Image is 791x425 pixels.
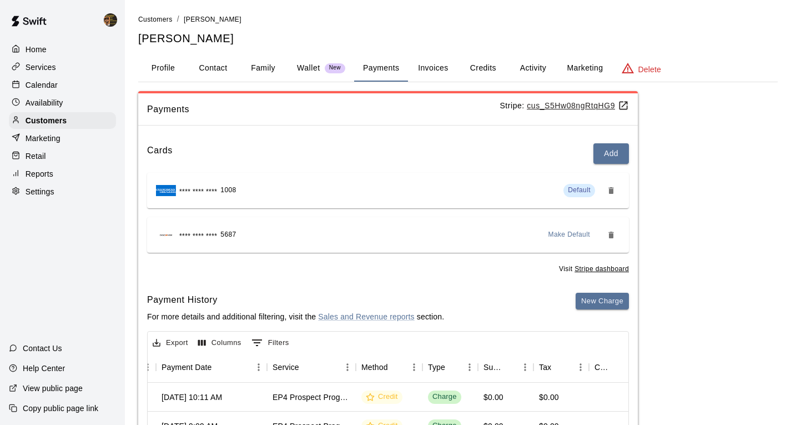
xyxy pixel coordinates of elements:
button: Activity [508,55,558,82]
nav: breadcrumb [138,13,778,26]
span: Make Default [548,229,591,241]
button: Menu [406,359,422,376]
p: Reports [26,168,53,179]
p: Home [26,44,47,55]
button: Sort [501,359,517,375]
a: Home [9,41,116,58]
div: Service [267,352,356,383]
p: Calendar [26,79,58,91]
button: Make Default [544,226,595,244]
p: Availability [26,97,63,108]
a: Services [9,59,116,76]
button: Contact [188,55,238,82]
p: Contact Us [23,343,62,354]
p: Delete [638,64,661,75]
button: Family [238,55,288,82]
button: Menu [250,359,267,376]
span: 5687 [220,229,236,241]
button: Remove [602,226,620,244]
div: Charge [432,392,457,402]
button: Credits [458,55,508,82]
div: Type [428,352,445,383]
a: Reports [9,166,116,182]
button: Menu [461,359,478,376]
p: Copy public page link [23,403,98,414]
div: Tax [533,352,589,383]
button: Menu [517,359,533,376]
span: Visit [559,264,629,275]
div: Credit [366,392,398,402]
button: Profile [138,55,188,82]
span: Default [568,186,591,194]
div: Receipt [114,352,156,383]
p: Retail [26,151,46,162]
span: Payments [147,102,500,117]
div: Subtotal [478,352,533,383]
div: Type [422,352,478,383]
a: Availability [9,94,116,111]
button: Menu [628,359,644,376]
div: $0.00 [539,392,559,403]
div: Service [273,352,299,383]
button: New Charge [576,293,629,310]
div: Tax [539,352,551,383]
li: / [177,13,179,25]
div: Subtotal [483,352,501,383]
button: Invoices [408,55,458,82]
button: Sort [388,359,404,375]
div: Payment Date [162,352,212,383]
div: Aug 21, 2025, 10:11 AM [162,392,222,403]
a: Settings [9,183,116,200]
button: Add [593,143,629,164]
button: Remove [602,182,620,199]
img: Credit card brand logo [156,185,176,196]
a: Marketing [9,130,116,147]
a: Stripe dashboard [575,265,629,273]
div: Retail [9,148,116,164]
p: Stripe: [500,100,629,112]
button: Menu [339,359,356,376]
a: Customers [138,14,173,23]
button: Sort [612,359,628,375]
button: Sort [445,359,461,375]
div: Payment Date [156,352,267,383]
p: View public page [23,383,83,394]
button: Sort [212,359,228,375]
button: Show filters [249,334,292,352]
button: Payments [354,55,408,82]
a: Customers [9,112,116,129]
p: Settings [26,186,54,197]
button: Export [150,334,191,352]
p: Services [26,62,56,73]
button: Select columns [195,334,244,352]
span: [PERSON_NAME] [184,16,241,23]
button: Marketing [558,55,612,82]
p: Wallet [297,62,320,74]
p: Customers [26,115,67,126]
span: Customers [138,16,173,23]
a: Calendar [9,77,116,93]
div: Custom Fee [594,352,612,383]
img: Credit card brand logo [156,229,176,241]
div: EP4 Prospect Program Pitching (Ages 13+ ) [273,392,350,403]
div: Custom Fee [589,352,644,383]
span: 1008 [220,185,236,196]
u: cus_S5Hw08ngRtqHG9 [527,101,629,110]
button: Sort [299,359,315,375]
div: Method [356,352,422,383]
div: basic tabs example [138,55,778,82]
div: Francisco Gracesqui [102,9,125,31]
button: Menu [139,359,156,376]
p: For more details and additional filtering, visit the section. [147,311,444,322]
div: $0.00 [483,392,503,403]
div: Method [361,352,388,383]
